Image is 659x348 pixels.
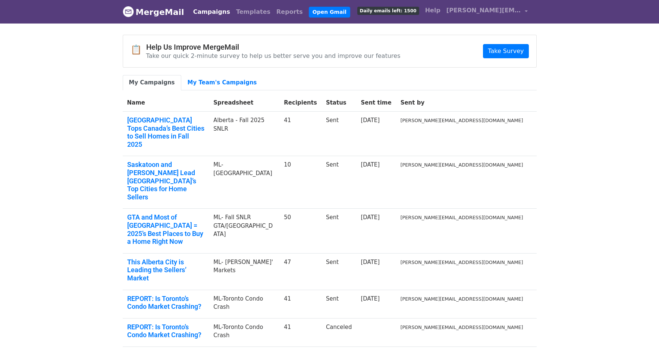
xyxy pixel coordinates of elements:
td: 10 [279,156,321,209]
th: Name [123,94,209,112]
td: Alberta - Fall 2025 SNLR [209,112,279,156]
td: Sent [321,156,357,209]
small: [PERSON_NAME][EMAIL_ADDRESS][DOMAIN_NAME] [401,296,523,302]
a: Help [422,3,443,18]
th: Sent time [356,94,396,112]
td: 47 [279,253,321,290]
a: REPORT: Is Toronto’s Condo Market Crashing? [127,295,205,311]
td: Sent [321,253,357,290]
td: 41 [279,112,321,156]
small: [PERSON_NAME][EMAIL_ADDRESS][DOMAIN_NAME] [401,118,523,123]
a: Campaigns [190,4,233,19]
a: Templates [233,4,273,19]
th: Sent by [396,94,528,112]
img: MergeMail logo [123,6,134,17]
a: My Team's Campaigns [181,75,263,90]
small: [PERSON_NAME][EMAIL_ADDRESS][DOMAIN_NAME] [401,215,523,220]
a: [DATE] [361,295,380,302]
p: Take our quick 2-minute survey to help us better serve you and improve our features [146,52,401,60]
td: ML- Fall SNLR GTA/[GEOGRAPHIC_DATA] [209,209,279,253]
a: This Alberta City is Leading the Sellers’ Market [127,258,205,282]
a: Daily emails left: 1500 [354,3,422,18]
a: [DATE] [361,161,380,168]
a: [PERSON_NAME][EMAIL_ADDRESS][DOMAIN_NAME] [443,3,531,21]
a: GTA and Most of [GEOGRAPHIC_DATA] = 2025’s Best Places to Buy a Home Right Now [127,213,205,245]
td: Sent [321,112,357,156]
th: Status [321,94,357,112]
a: [DATE] [361,117,380,124]
h4: Help Us Improve MergeMail [146,43,401,52]
a: My Campaigns [123,75,181,90]
small: [PERSON_NAME][EMAIL_ADDRESS][DOMAIN_NAME] [401,324,523,330]
small: [PERSON_NAME][EMAIL_ADDRESS][DOMAIN_NAME] [401,162,523,168]
td: ML- [PERSON_NAME]' Markets [209,253,279,290]
a: Take Survey [483,44,528,58]
td: 41 [279,318,321,347]
a: Reports [273,4,306,19]
td: ML- [GEOGRAPHIC_DATA] [209,156,279,209]
td: Sent [321,290,357,318]
td: ML-Toronto Condo Crash [209,290,279,318]
td: Canceled [321,318,357,347]
a: MergeMail [123,4,184,20]
span: 📋 [131,44,146,55]
a: Open Gmail [309,7,350,18]
a: [DATE] [361,214,380,221]
td: 50 [279,209,321,253]
small: [PERSON_NAME][EMAIL_ADDRESS][DOMAIN_NAME] [401,260,523,265]
a: Saskatoon and [PERSON_NAME] Lead [GEOGRAPHIC_DATA]’s Top Cities for Home Sellers [127,161,205,201]
th: Spreadsheet [209,94,279,112]
td: ML-Toronto Condo Crash [209,318,279,347]
td: 41 [279,290,321,318]
a: REPORT: Is Toronto’s Condo Market Crashing? [127,323,205,339]
th: Recipients [279,94,321,112]
a: [DATE] [361,259,380,265]
span: Daily emails left: 1500 [357,7,419,15]
span: [PERSON_NAME][EMAIL_ADDRESS][DOMAIN_NAME] [446,6,521,15]
a: [GEOGRAPHIC_DATA] Tops Canada’s Best Cities to Sell Homes in Fall 2025 [127,116,205,148]
td: Sent [321,209,357,253]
